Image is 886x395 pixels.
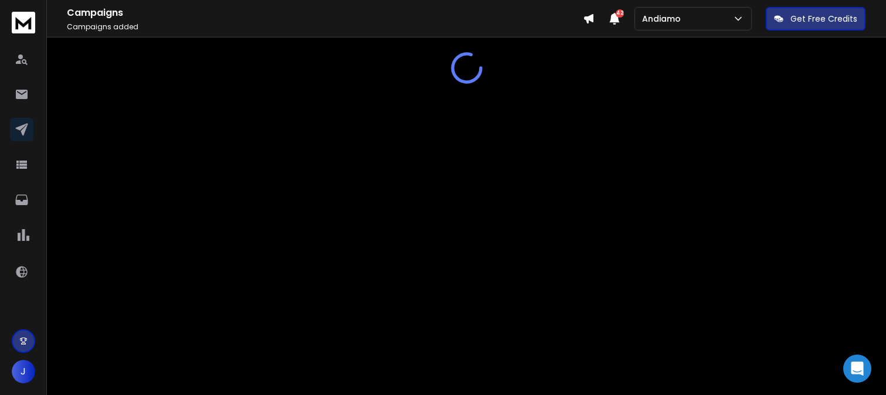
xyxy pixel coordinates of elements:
[67,22,583,32] p: Campaigns added
[843,355,871,383] div: Open Intercom Messenger
[12,360,35,383] button: J
[642,13,685,25] p: Andiamo
[616,9,624,18] span: 42
[766,7,865,30] button: Get Free Credits
[790,13,857,25] p: Get Free Credits
[67,6,583,20] h1: Campaigns
[12,12,35,33] img: logo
